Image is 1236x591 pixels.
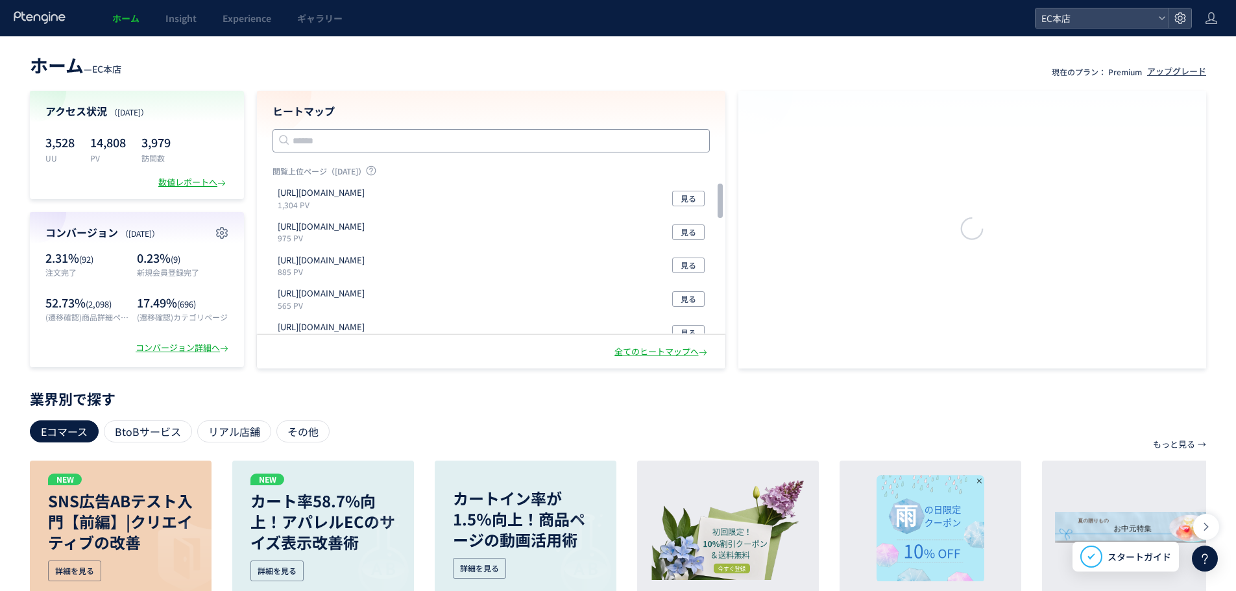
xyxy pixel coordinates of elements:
[141,132,171,152] p: 3,979
[48,490,193,553] p: SNS広告ABテスト入門【前編】|クリエイティブの改善
[672,224,705,240] button: 見る
[278,232,370,243] p: 975 PV
[177,298,196,310] span: (696)
[681,224,696,240] span: 見る
[45,152,75,163] p: UU
[137,250,228,267] p: 0.23%
[197,420,271,442] div: リアル店舗
[278,266,370,277] p: 885 PV
[250,561,304,581] div: 詳細を見る
[273,165,710,182] p: 閲覧上位ページ（[DATE]）
[273,104,710,119] h4: ヒートマップ
[276,420,330,442] div: その他
[1037,8,1153,28] span: EC本店
[1198,433,1206,455] p: →
[1147,66,1206,78] div: アップグレード
[672,258,705,273] button: 見る
[48,474,82,485] p: NEW
[137,267,228,278] p: 新規会員登録完了
[137,311,228,322] p: (遷移確認)カテゴリページ
[681,191,696,206] span: 見る
[90,132,126,152] p: 14,808
[453,488,598,550] p: カートイン率が1.5％向上！商品ページの動画活用術
[1052,66,1142,77] p: 現在のプラン： Premium
[30,394,1206,402] p: 業界別で探す
[614,346,710,358] div: 全てのヒートマップへ
[45,225,228,240] h4: コンバージョン
[278,287,365,300] p: https://etvos.com/shop/g/gAH10678
[672,291,705,307] button: 見る
[278,254,365,267] p: https://etvos.com/shop/g/gAF10530
[297,12,343,25] span: ギャラリー
[1153,433,1195,455] p: もっと見る
[136,342,231,354] div: コンバージョン詳細へ
[90,152,126,163] p: PV
[250,490,396,553] p: カート率58.7%向上！アパレルECのサイズ表示改善術
[672,325,705,341] button: 見る
[278,333,370,344] p: 448 PV
[141,152,171,163] p: 訪問数
[104,420,192,442] div: BtoBサービス
[45,250,130,267] p: 2.31%
[165,12,197,25] span: Insight
[45,104,228,119] h4: アクセス状況
[45,267,130,278] p: 注文完了
[681,325,696,341] span: 見る
[30,52,84,78] span: ホーム
[86,298,112,310] span: (2,098)
[453,558,506,579] div: 詳細を見る
[278,199,370,210] p: 1,304 PV
[30,420,99,442] div: Eコマース
[1108,550,1171,564] span: スタートガイド
[45,295,130,311] p: 52.73%
[278,221,365,233] p: https://etvos.com/shop/customer/menu.aspx
[278,300,370,311] p: 565 PV
[79,253,93,265] span: (92)
[110,106,149,117] span: （[DATE]）
[250,474,284,485] p: NEW
[278,321,365,333] p: https://etvos.com/shop/cart/cart.aspx
[92,62,121,75] span: EC本店
[171,253,180,265] span: (9)
[45,311,130,322] p: (遷移確認)商品詳細ページ
[30,52,121,78] div: —
[45,132,75,152] p: 3,528
[681,258,696,273] span: 見る
[223,12,271,25] span: Experience
[112,12,139,25] span: ホーム
[48,561,101,581] div: 詳細を見る
[681,291,696,307] span: 見る
[278,187,365,199] p: https://etvos.com/shop/default.aspx
[137,295,228,311] p: 17.49%
[158,176,228,189] div: 数値レポートへ
[672,191,705,206] button: 見る
[121,228,160,239] span: （[DATE]）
